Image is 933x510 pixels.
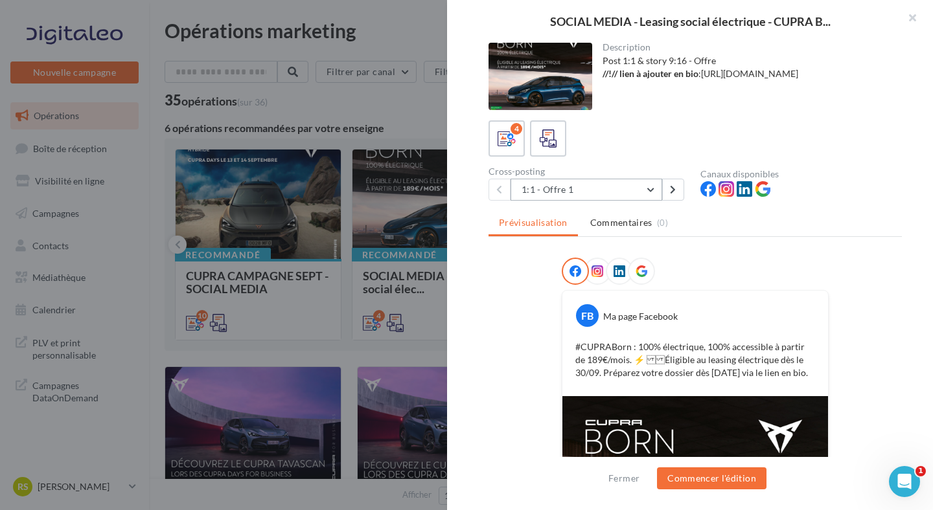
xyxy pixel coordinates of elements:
[590,216,652,229] span: Commentaires
[603,68,698,79] strong: //!// lien à ajouter en bio
[576,304,599,327] div: FB
[603,43,892,52] div: Description
[603,54,892,80] div: Post 1:1 & story 9:16 - Offre :
[889,466,920,497] iframe: Intercom live chat
[657,467,766,489] button: Commencer l'édition
[575,340,815,379] p: #CUPRABorn : 100% électrique, 100% accessible à partir de 189€/mois. ⚡️ Éligible au leasing élect...
[511,179,662,201] button: 1:1 - Offre 1
[657,217,668,228] span: (0)
[511,123,522,135] div: 4
[916,466,926,476] span: 1
[701,68,798,79] a: [URL][DOMAIN_NAME]
[700,170,902,179] div: Canaux disponibles
[489,167,690,176] div: Cross-posting
[550,16,831,27] span: SOCIAL MEDIA - Leasing social électrique - CUPRA B...
[603,310,678,323] div: Ma page Facebook
[603,471,645,486] button: Fermer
